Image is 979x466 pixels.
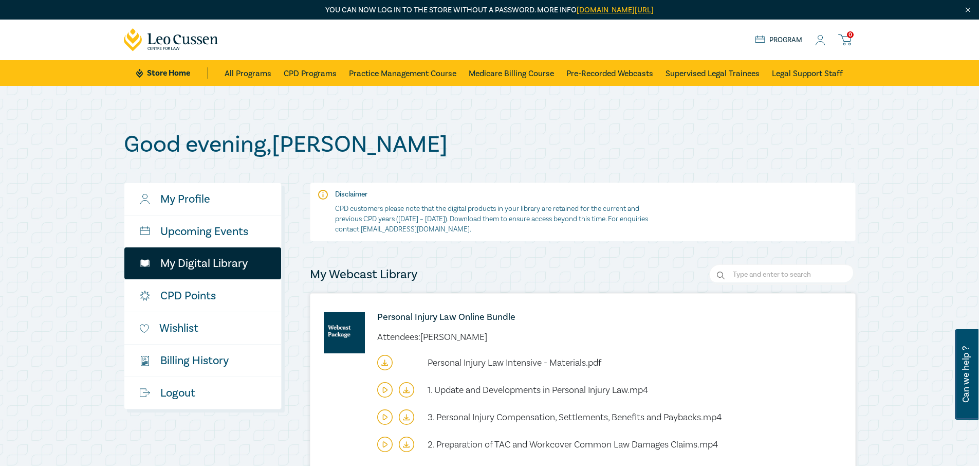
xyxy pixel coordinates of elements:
a: Personal Injury Law Intensive - Materials.pdf [428,359,601,367]
h1: Good evening , [PERSON_NAME] [124,131,856,158]
a: Upcoming Events [124,216,281,247]
a: Practice Management Course [349,60,456,86]
h4: My Webcast Library [310,266,417,283]
span: 2. Preparation of TAC and Workcover Common Law Damages Claims.mp4 [428,439,718,451]
span: 0 [847,31,854,38]
span: Can we help ? [961,335,971,414]
a: Supervised Legal Trainees [666,60,760,86]
img: Close [964,6,972,14]
a: My Profile [124,183,281,215]
li: Attendees: [PERSON_NAME] [377,333,487,342]
a: [EMAIL_ADDRESS][DOMAIN_NAME] [361,225,470,234]
span: 1. Update and Developments in Personal Injury Law.mp4 [428,384,648,396]
a: Program [755,34,803,46]
a: Wishlist [124,312,281,344]
strong: Disclaimer [335,190,367,199]
span: 3. Personal Injury Compensation, Settlements, Benefits and Paybacks.mp4 [428,411,722,423]
a: Legal Support Staff [772,60,843,86]
a: Pre-Recorded Webcasts [566,60,653,86]
a: Logout [124,377,281,409]
p: You can now log in to the store without a password. More info [124,5,856,16]
a: My Digital Library [124,247,281,279]
p: CPD customers please note that the digital products in your library are retained for the current ... [335,204,651,235]
a: CPD Programs [284,60,337,86]
a: [DOMAIN_NAME][URL] [577,5,654,15]
a: CPD Points [124,280,281,312]
a: All Programs [225,60,271,86]
a: 3. Personal Injury Compensation, Settlements, Benefits and Paybacks.mp4 [428,413,722,422]
a: Personal Injury Law Online Bundle [377,312,793,322]
input: Search [709,264,856,285]
a: 1. Update and Developments in Personal Injury Law.mp4 [428,386,648,395]
a: Store Home [136,67,208,79]
a: 2. Preparation of TAC and Workcover Common Law Damages Claims.mp4 [428,440,718,449]
a: Medicare Billing Course [469,60,554,86]
a: $Billing History [124,345,281,377]
tspan: $ [142,357,144,362]
img: online-intensive-(to-download) [324,312,365,353]
span: Personal Injury Law Intensive - Materials.pdf [428,357,601,369]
